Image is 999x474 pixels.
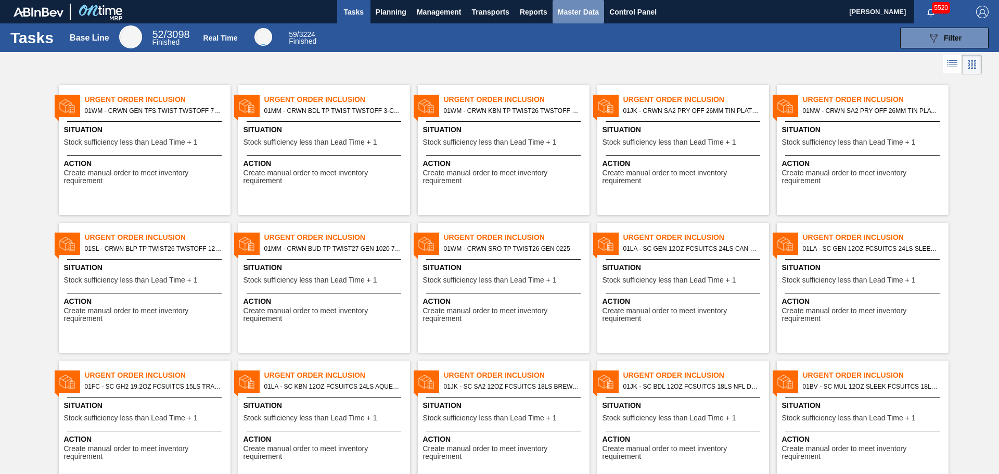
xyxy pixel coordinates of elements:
span: 01FC - SC GH2 19.2OZ FCSUITCS 15LS TRANSPACK [85,381,222,392]
div: Real Time [254,28,272,46]
img: TNhmsLtSVTkK8tSr43FrP2fwEKptu5GPRR3wAAAABJRU5ErkJggg== [14,7,63,17]
span: Urgent Order Inclusion [264,370,410,381]
span: Action [603,434,766,445]
span: Situation [603,124,766,135]
img: status [777,236,793,252]
span: 01SL - CRWN BLP TP TWIST26 TWSTOFF 12 OZ 70 LB [85,243,222,254]
button: Filter [900,28,989,48]
span: Action [64,434,228,445]
span: Stock sufficiency less than Lead Time + 1 [782,138,916,146]
span: Stock sufficiency less than Lead Time + 1 [244,276,377,284]
span: Urgent Order Inclusion [444,94,590,105]
span: Stock sufficiency less than Lead Time + 1 [64,138,198,146]
img: status [59,98,75,114]
span: Management [417,6,462,18]
span: Stock sufficiency less than Lead Time + 1 [782,276,916,284]
span: 01WM - CRWN SRO TP TWIST26 GEN 0225 [444,243,581,254]
span: Urgent Order Inclusion [623,370,769,381]
span: Create manual order to meet inventory requirement [423,169,587,185]
span: Urgent Order Inclusion [623,94,769,105]
span: 01MM - CRWN BUD TP TWIST27 GEN 1020 75# 1-COLR [264,243,402,254]
div: Real Time [203,34,238,42]
img: status [418,374,434,390]
span: Stock sufficiency less than Lead Time + 1 [423,414,557,422]
span: Stock sufficiency less than Lead Time + 1 [423,276,557,284]
img: status [239,98,254,114]
span: Situation [782,262,946,273]
span: Finished [152,38,180,46]
span: Action [244,158,407,169]
span: / 3098 [152,29,189,40]
span: Situation [64,124,228,135]
span: Stock sufficiency less than Lead Time + 1 [244,138,377,146]
span: Master Data [558,6,599,18]
span: 01BV - SC MUL 12OZ SLEEK FCSUITCS 18LS - RYDER CUP PROMO [803,381,940,392]
span: Situation [423,400,587,411]
span: Urgent Order Inclusion [85,232,230,243]
span: Urgent Order Inclusion [264,94,410,105]
span: Finished [289,37,316,45]
span: Situation [244,400,407,411]
span: Urgent Order Inclusion [444,232,590,243]
span: Stock sufficiency less than Lead Time + 1 [603,414,736,422]
span: 01NW - CRWN SA2 PRY OFF 26MM TIN PLATE VS. TIN FREE [803,105,940,117]
span: Action [603,296,766,307]
span: Situation [244,124,407,135]
img: status [59,236,75,252]
div: Real Time [289,31,316,45]
span: Create manual order to meet inventory requirement [603,307,766,323]
span: Create manual order to meet inventory requirement [782,445,946,461]
span: Stock sufficiency less than Lead Time + 1 [64,414,198,422]
span: 59 [289,30,297,39]
span: / 3224 [289,30,315,39]
span: Situation [782,400,946,411]
span: Create manual order to meet inventory requirement [64,169,228,185]
div: Base Line [152,30,189,46]
img: status [777,374,793,390]
img: status [239,374,254,390]
span: Situation [64,262,228,273]
span: Create manual order to meet inventory requirement [603,169,766,185]
span: Action [782,158,946,169]
span: Situation [64,400,228,411]
span: Create manual order to meet inventory requirement [64,307,228,323]
span: 01JK - SC SA2 12OZ FCSUITCS 18LS BREWED AT AB [444,381,581,392]
span: 01LA - SC KBN 12OZ FCSUITCS 24LS AQUEOUS COATING [264,381,402,392]
div: Base Line [70,33,109,43]
span: 01LA - SC GEN 12OZ FCSUITCS 24LS SLEEK GEN WHITE [803,243,940,254]
img: status [239,236,254,252]
span: Create manual order to meet inventory requirement [782,169,946,185]
span: Situation [603,400,766,411]
span: Urgent Order Inclusion [803,232,949,243]
span: Stock sufficiency less than Lead Time + 1 [64,276,198,284]
span: 01MM - CRWN BDL TP TWIST TWSTOFF 3-COLR 26MM COMMON GLASS BOTTLE [264,105,402,117]
div: Card Vision [962,55,982,74]
span: Situation [603,262,766,273]
span: Situation [782,124,946,135]
span: Urgent Order Inclusion [264,232,410,243]
img: Logout [976,6,989,18]
span: 01JK - CRWN SA2 PRY OFF 26MM TIN PLATE VS. TIN FREE [623,105,761,117]
button: Notifications [914,5,947,19]
span: Action [244,296,407,307]
span: Urgent Order Inclusion [444,370,590,381]
span: Action [64,296,228,307]
div: Base Line [119,25,142,48]
span: Situation [244,262,407,273]
img: status [777,98,793,114]
span: Transports [472,6,509,18]
span: Stock sufficiency less than Lead Time + 1 [244,414,377,422]
h1: Tasks [10,32,56,44]
span: Action [603,158,766,169]
span: Control Panel [609,6,657,18]
span: Create manual order to meet inventory requirement [423,307,587,323]
span: Create manual order to meet inventory requirement [244,307,407,323]
span: Action [782,434,946,445]
span: Action [423,434,587,445]
span: Action [782,296,946,307]
span: 01WM - CRWN KBN TP TWIST26 TWSTOFF 22 OZ GLASS BOTTLE [444,105,581,117]
span: Action [244,434,407,445]
span: Create manual order to meet inventory requirement [603,445,766,461]
img: status [598,236,613,252]
span: Planning [376,6,406,18]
